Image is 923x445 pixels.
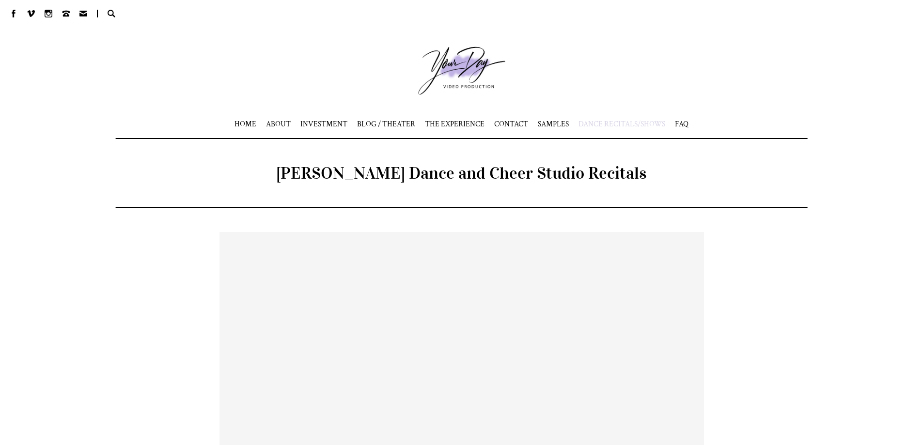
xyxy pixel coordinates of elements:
a: FAQ [675,119,688,129]
a: HOME [235,119,256,129]
a: Your Day Production Logo [404,32,520,109]
a: THE EXPERIENCE [425,119,485,129]
span: SAMPLES [538,119,569,129]
span: DANCE RECITALS/SHOWS [579,119,665,129]
a: INVESTMENT [300,119,347,129]
a: CONTACT [494,119,528,129]
a: ABOUT [266,119,291,129]
a: BLOG / THEATER [357,119,415,129]
h1: [PERSON_NAME] Dance and Cheer Studio Recitals [219,163,704,184]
